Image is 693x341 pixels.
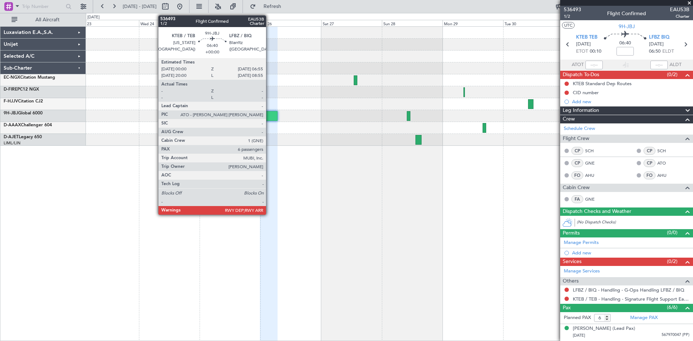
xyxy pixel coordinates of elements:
span: Permits [563,229,580,237]
span: 1/2 [564,13,581,19]
span: LFBZ BIQ [649,34,670,41]
span: (0/0) [667,229,677,236]
div: (No Dispatch Checks) [577,219,693,227]
span: ELDT [662,48,674,55]
a: EC-NGXCitation Mustang [4,75,55,80]
span: D-FIRE [4,87,17,92]
a: AHU [585,172,601,179]
span: All Aircraft [19,17,76,22]
span: D-AJET [4,135,19,139]
span: Dispatch To-Dos [563,71,599,79]
span: (0/2) [667,71,677,78]
a: GNE [585,160,601,166]
span: [DATE] [649,41,664,48]
span: D-AAAX [4,123,21,127]
div: Add new [572,250,689,256]
a: LIML/LIN [4,140,21,146]
div: CP [571,159,583,167]
span: Flight Crew [563,135,589,143]
span: Charter [670,13,689,19]
a: Schedule Crew [564,125,595,132]
a: D-FIREPC12 NGX [4,87,39,92]
a: SCH [585,148,601,154]
span: Dispatch Checks and Weather [563,207,631,216]
div: Tue 23 [78,20,139,26]
div: CP [644,159,655,167]
span: 9H-JBJ [619,23,635,30]
a: LFBZ / BIQ - Handling - G-Ops Handling LFBZ / BIQ [573,287,684,293]
div: CP [571,147,583,155]
span: (0/2) [667,258,677,265]
span: 567970047 (PP) [662,332,689,338]
span: (6/6) [667,303,677,311]
div: Thu 25 [200,20,260,26]
span: Services [563,258,581,266]
span: 536493 [564,6,581,13]
input: --:-- [585,61,603,69]
span: Refresh [257,4,288,9]
span: ETOT [576,48,588,55]
button: UTC [562,22,575,29]
div: Add new [572,99,689,105]
span: EC-NGX [4,75,20,80]
span: KTEB TEB [576,34,597,41]
div: Mon 29 [443,20,503,26]
button: Refresh [247,1,290,12]
a: AHU [657,172,674,179]
span: 00:10 [590,48,601,55]
div: FA [571,195,583,203]
span: ATOT [572,61,584,69]
div: Fri 26 [260,20,321,26]
div: Wed 24 [139,20,200,26]
div: CP [644,147,655,155]
span: 9H-JBJ [4,111,18,115]
div: KTEB Standard Dep Routes [573,80,632,87]
span: 06:50 [649,48,661,55]
span: Cabin Crew [563,184,590,192]
a: ATO [657,160,674,166]
div: [PERSON_NAME] (Lead Pax) [573,325,635,332]
span: [DATE] - [DATE] [123,3,157,10]
span: Crew [563,115,575,123]
span: F-HJJV [4,99,18,104]
div: [DATE] [87,14,100,21]
span: Others [563,277,579,285]
a: 9H-JBJGlobal 6000 [4,111,43,115]
span: [DATE] [573,333,585,338]
a: Manage PAX [630,314,658,322]
div: FO [571,171,583,179]
a: Manage Services [564,268,600,275]
span: [DATE] [576,41,591,48]
a: GNE [585,196,601,202]
div: Flight Confirmed [607,10,646,17]
span: EAU53B [670,6,689,13]
a: KTEB / TEB - Handling - Signature Flight Support East KTEB / TEB [573,296,689,302]
a: D-AAAXChallenger 604 [4,123,52,127]
a: Manage Permits [564,239,599,246]
div: FO [644,171,655,179]
span: 06:40 [619,40,631,47]
div: CID number [573,89,599,96]
span: ALDT [670,61,681,69]
a: D-AJETLegacy 650 [4,135,42,139]
span: Leg Information [563,106,599,115]
div: Sun 28 [382,20,443,26]
span: Pax [563,304,571,312]
button: All Aircraft [8,14,78,26]
div: Sat 27 [321,20,382,26]
label: Planned PAX [564,314,591,322]
a: SCH [657,148,674,154]
div: Tue 30 [503,20,564,26]
input: Trip Number [22,1,64,12]
a: F-HJJVCitation CJ2 [4,99,43,104]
